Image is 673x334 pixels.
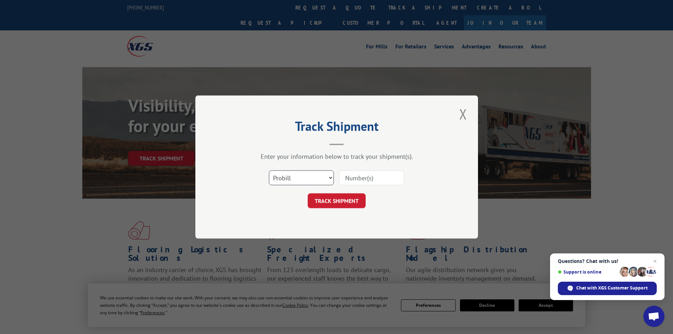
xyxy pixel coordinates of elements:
[457,104,469,124] button: Close modal
[558,282,657,295] span: Chat with XGS Customer Support
[576,285,648,291] span: Chat with XGS Customer Support
[558,269,617,275] span: Support is online
[558,258,657,264] span: Questions? Chat with us!
[308,193,366,208] button: TRACK SHIPMENT
[231,152,443,160] div: Enter your information below to track your shipment(s).
[643,306,665,327] a: Open chat
[339,170,404,185] input: Number(s)
[231,121,443,135] h2: Track Shipment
